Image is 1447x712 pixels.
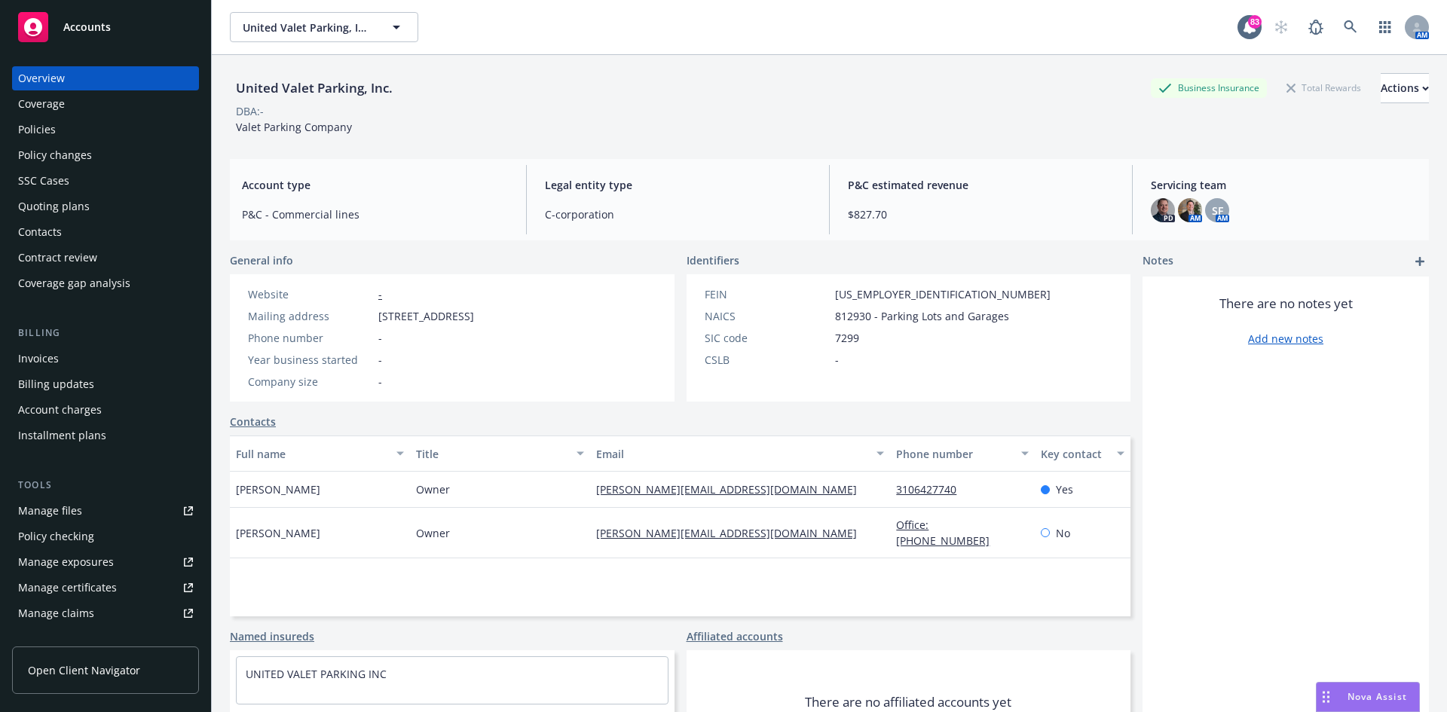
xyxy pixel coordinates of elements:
button: United Valet Parking, Inc. [230,12,418,42]
span: - [378,374,382,390]
button: Full name [230,435,410,472]
div: Quoting plans [18,194,90,218]
span: - [835,352,839,368]
div: Invoices [18,347,59,371]
div: Email [596,446,867,462]
a: Policies [12,118,199,142]
button: Key contact [1035,435,1130,472]
a: Manage exposures [12,550,199,574]
span: General info [230,252,293,268]
span: Open Client Navigator [28,662,140,678]
div: Total Rewards [1279,78,1369,97]
div: FEIN [705,286,829,302]
span: C-corporation [545,206,811,222]
div: Title [416,446,567,462]
span: Accounts [63,21,111,33]
div: Key contact [1041,446,1108,462]
div: SIC code [705,330,829,346]
button: Email [590,435,890,472]
a: Affiliated accounts [687,628,783,644]
div: 83 [1248,15,1262,29]
a: Add new notes [1248,331,1323,347]
span: - [378,352,382,368]
a: Contacts [230,414,276,429]
a: Policy changes [12,143,199,167]
div: Policy changes [18,143,92,167]
a: - [378,287,382,301]
a: [PERSON_NAME][EMAIL_ADDRESS][DOMAIN_NAME] [596,482,869,497]
a: Report a Bug [1301,12,1331,42]
span: Nova Assist [1348,690,1407,703]
a: Overview [12,66,199,90]
span: Valet Parking Company [236,120,352,134]
a: Manage certificates [12,576,199,600]
div: Drag to move [1317,683,1335,711]
span: There are no affiliated accounts yet [805,693,1011,711]
div: Billing [12,325,199,341]
div: CSLB [705,352,829,368]
span: SF [1212,203,1223,218]
button: Phone number [890,435,1034,472]
span: Legal entity type [545,177,811,193]
span: Yes [1056,481,1073,497]
div: Company size [248,374,372,390]
a: Accounts [12,6,199,48]
div: Phone number [896,446,1011,462]
a: Manage claims [12,601,199,625]
span: [PERSON_NAME] [236,481,320,497]
span: 812930 - Parking Lots and Garages [835,308,1009,324]
button: Title [410,435,590,472]
a: Account charges [12,398,199,422]
a: Contacts [12,220,199,244]
div: Contacts [18,220,62,244]
a: Installment plans [12,423,199,448]
span: [STREET_ADDRESS] [378,308,474,324]
span: P&C estimated revenue [848,177,1114,193]
span: Identifiers [687,252,739,268]
a: Search [1335,12,1366,42]
a: Policy checking [12,524,199,549]
span: United Valet Parking, Inc. [243,20,373,35]
div: SSC Cases [18,169,69,193]
div: DBA: - [236,103,264,119]
a: 3106427740 [896,482,968,497]
div: Business Insurance [1151,78,1267,97]
a: Office: [PHONE_NUMBER] [896,518,1002,548]
a: [PERSON_NAME][EMAIL_ADDRESS][DOMAIN_NAME] [596,526,869,540]
a: Quoting plans [12,194,199,218]
span: 7299 [835,330,859,346]
span: There are no notes yet [1219,295,1353,313]
div: Actions [1381,74,1429,102]
a: Named insureds [230,628,314,644]
div: Manage claims [18,601,94,625]
span: [US_EMPLOYER_IDENTIFICATION_NUMBER] [835,286,1051,302]
a: Switch app [1370,12,1400,42]
div: Billing updates [18,372,94,396]
span: Owner [416,525,450,541]
span: Notes [1143,252,1173,270]
span: $827.70 [848,206,1114,222]
div: Website [248,286,372,302]
div: Manage certificates [18,576,117,600]
div: Year business started [248,352,372,368]
div: Coverage gap analysis [18,271,130,295]
a: Billing updates [12,372,199,396]
div: Manage BORs [18,627,89,651]
a: UNITED VALET PARKING INC [246,667,387,681]
img: photo [1178,198,1202,222]
a: SSC Cases [12,169,199,193]
div: Account charges [18,398,102,422]
div: Tools [12,478,199,493]
div: Mailing address [248,308,372,324]
img: photo [1151,198,1175,222]
button: Actions [1381,73,1429,103]
div: Manage files [18,499,82,523]
div: Phone number [248,330,372,346]
a: Manage files [12,499,199,523]
a: Invoices [12,347,199,371]
span: Servicing team [1151,177,1417,193]
div: NAICS [705,308,829,324]
div: Overview [18,66,65,90]
div: United Valet Parking, Inc. [230,78,399,98]
span: Account type [242,177,508,193]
